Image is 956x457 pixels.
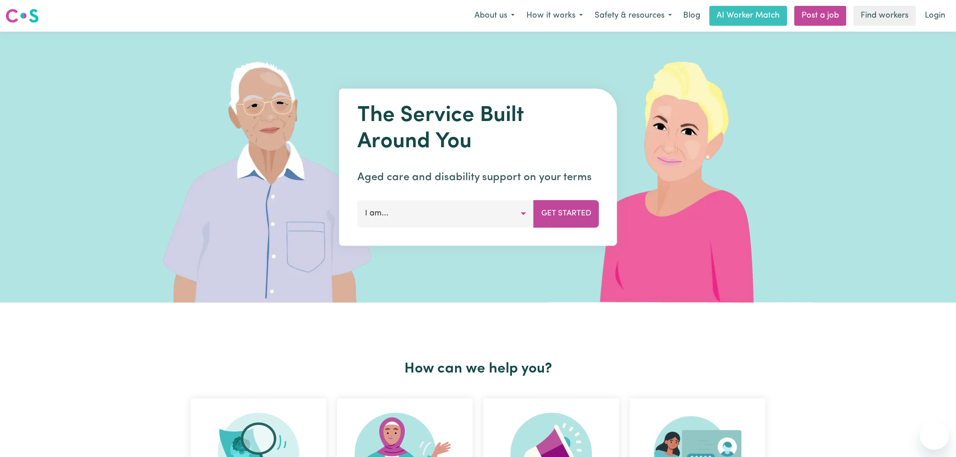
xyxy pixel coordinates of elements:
h1: The Service Built Around You [357,103,599,155]
a: Login [919,6,951,26]
button: How it works [520,6,589,25]
a: AI Worker Match [709,6,787,26]
iframe: Button to launch messaging window [920,421,949,450]
a: Find workers [853,6,916,26]
img: Careseekers logo [5,8,39,24]
button: Get Started [534,200,599,227]
a: Blog [678,6,706,26]
button: Safety & resources [589,6,678,25]
button: About us [469,6,520,25]
button: I am... [357,200,534,227]
a: Post a job [794,6,846,26]
h2: How can we help you? [185,360,771,378]
a: Careseekers logo [5,5,39,26]
p: Aged care and disability support on your terms [357,169,599,186]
